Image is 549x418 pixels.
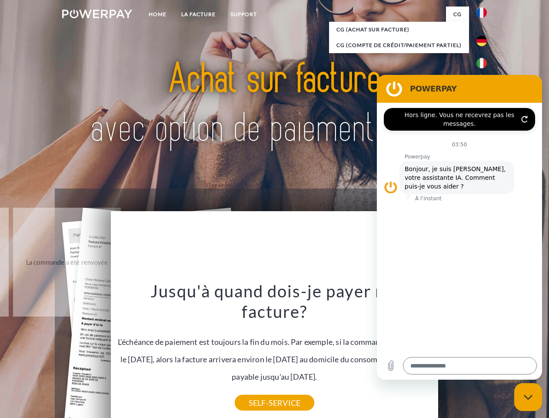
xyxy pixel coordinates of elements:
[83,42,466,167] img: title-powerpay_fr.svg
[476,36,487,46] img: de
[476,7,487,18] img: fr
[62,10,132,18] img: logo-powerpay-white.svg
[329,37,469,53] a: CG (Compte de crédit/paiement partiel)
[116,280,433,403] div: L'échéance de paiement est toujours la fin du mois. Par exemple, si la commande a été passée le [...
[235,395,314,411] a: SELF-SERVICE
[116,280,433,322] h3: Jusqu'à quand dois-je payer ma facture?
[476,58,487,68] img: it
[514,383,542,411] iframe: Bouton de lancement de la fenêtre de messagerie, conversation en cours
[377,75,542,380] iframe: Fenêtre de messagerie
[141,7,174,22] a: Home
[18,256,116,268] div: La commande a été renvoyée
[223,7,264,22] a: Support
[174,7,223,22] a: LA FACTURE
[329,22,469,37] a: CG (achat sur facture)
[446,7,469,22] a: CG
